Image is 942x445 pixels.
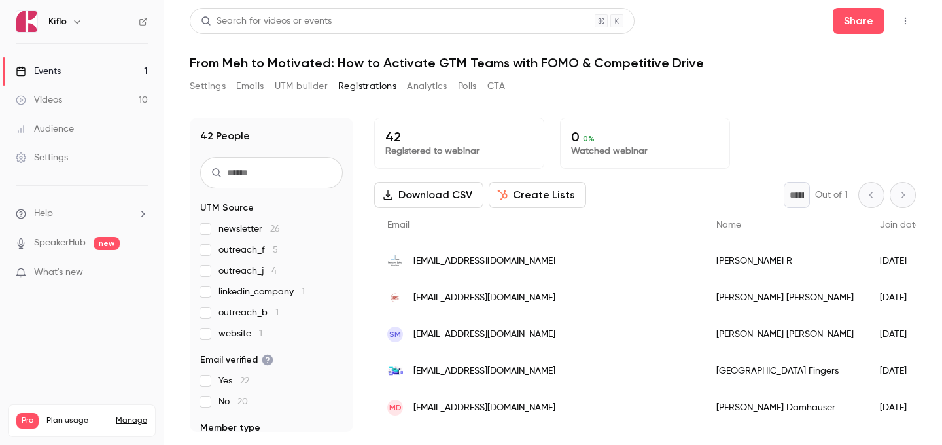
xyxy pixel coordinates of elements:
[302,287,305,296] span: 1
[338,76,396,97] button: Registrations
[16,207,148,221] li: help-dropdown-opener
[16,11,37,32] img: Kiflo
[16,151,68,164] div: Settings
[273,245,278,255] span: 5
[94,237,120,250] span: new
[833,8,884,34] button: Share
[190,55,916,71] h1: From Meh to Motivated: How to Activate GTM Teams with FOMO & Competitive Drive
[867,279,933,316] div: [DATE]
[487,76,505,97] button: CTA
[200,421,260,435] span: Member type
[489,182,586,208] button: Create Lists
[48,15,67,28] h6: Kiflo
[259,329,262,338] span: 1
[385,129,533,145] p: 42
[275,76,328,97] button: UTM builder
[218,374,249,387] span: Yes
[703,279,867,316] div: [PERSON_NAME] [PERSON_NAME]
[703,353,867,389] div: [GEOGRAPHIC_DATA] Fingers
[275,308,279,317] span: 1
[374,182,483,208] button: Download CSV
[387,253,403,269] img: lexiconlabs.io
[867,243,933,279] div: [DATE]
[583,134,595,143] span: 0 %
[34,207,53,221] span: Help
[703,316,867,353] div: [PERSON_NAME] [PERSON_NAME]
[132,267,148,279] iframe: Noticeable Trigger
[271,266,277,276] span: 4
[218,306,279,319] span: outreach_b
[413,255,555,268] span: [EMAIL_ADDRESS][DOMAIN_NAME]
[387,366,403,376] img: channelscaler.com
[413,291,555,305] span: [EMAIL_ADDRESS][DOMAIN_NAME]
[867,353,933,389] div: [DATE]
[407,76,447,97] button: Analytics
[46,416,108,426] span: Plan usage
[34,236,86,250] a: SpeakerHub
[16,122,74,135] div: Audience
[387,221,410,230] span: Email
[190,76,226,97] button: Settings
[236,76,264,97] button: Emails
[413,401,555,415] span: [EMAIL_ADDRESS][DOMAIN_NAME]
[387,290,403,306] img: theysay.me
[385,145,533,158] p: Registered to webinar
[218,395,248,408] span: No
[16,65,61,78] div: Events
[200,128,250,144] h1: 42 People
[880,221,920,230] span: Join date
[200,202,254,215] span: UTM Source
[389,402,402,414] span: MD
[867,316,933,353] div: [DATE]
[218,243,278,257] span: outreach_f
[413,328,555,342] span: [EMAIL_ADDRESS][DOMAIN_NAME]
[716,221,741,230] span: Name
[571,145,719,158] p: Watched webinar
[815,188,848,202] p: Out of 1
[16,94,62,107] div: Videos
[16,413,39,429] span: Pro
[458,76,477,97] button: Polls
[703,389,867,426] div: [PERSON_NAME] Damhauser
[571,129,719,145] p: 0
[200,353,273,366] span: Email verified
[389,329,401,340] span: SM
[270,224,280,234] span: 26
[218,327,262,340] span: website
[218,222,280,236] span: newsletter
[201,14,332,28] div: Search for videos or events
[240,376,249,385] span: 22
[218,264,277,277] span: outreach_j
[867,389,933,426] div: [DATE]
[413,365,555,378] span: [EMAIL_ADDRESS][DOMAIN_NAME]
[116,416,147,426] a: Manage
[218,285,305,298] span: linkedin_company
[237,397,248,406] span: 20
[34,266,83,279] span: What's new
[703,243,867,279] div: [PERSON_NAME] R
